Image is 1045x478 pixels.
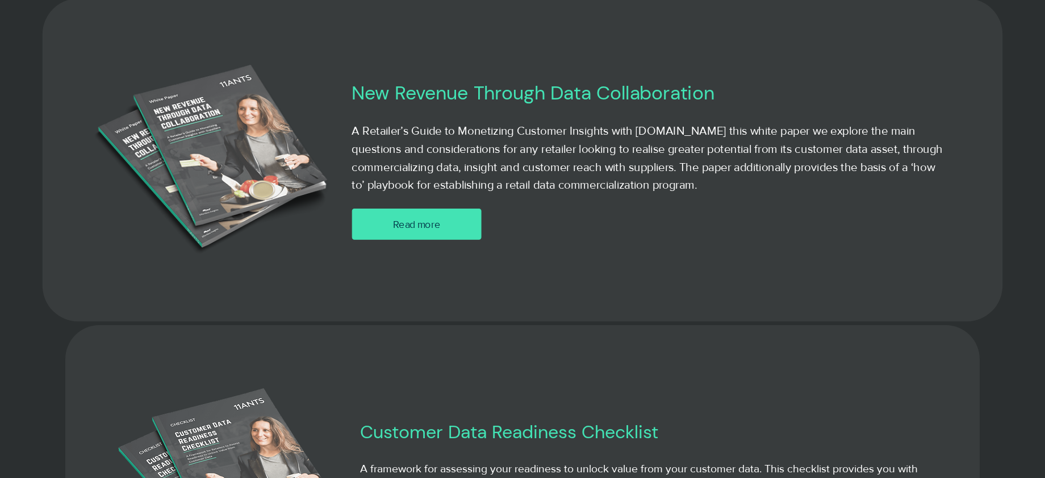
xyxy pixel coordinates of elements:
h3: New Revenue Through Data Collaboration [352,80,869,105]
h3: Customer Data Readiness Checklist [360,420,853,444]
a: Read more [352,209,481,240]
p: A Retailer’s Guide to Monetizing Customer Insights with [DOMAIN_NAME] this white paper we explore... [352,122,950,194]
span: Read more [393,217,441,231]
